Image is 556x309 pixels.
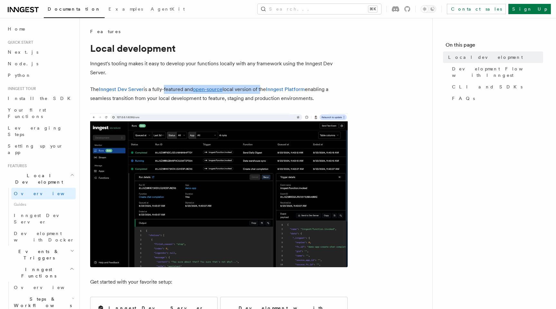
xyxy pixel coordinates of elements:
[108,6,143,12] span: Examples
[5,170,76,188] button: Local Development
[147,2,189,17] a: AgentKit
[5,122,76,140] a: Leveraging Steps
[90,28,120,35] span: Features
[11,296,72,309] span: Steps & Workflows
[99,86,144,92] a: Inngest Dev Server
[11,210,76,228] a: Inngest Dev Server
[44,2,105,18] a: Documentation
[452,66,543,78] span: Development Flow with Inngest
[449,93,543,104] a: FAQs
[8,107,46,119] span: Your first Functions
[446,41,543,51] h4: On this page
[11,188,76,199] a: Overview
[5,266,70,279] span: Inngest Functions
[5,140,76,158] a: Setting up your app
[368,6,377,12] kbd: ⌘K
[90,59,348,77] p: Inngest's tooling makes it easy to develop your functions locally with any framework using the In...
[14,231,74,242] span: Development with Docker
[8,73,31,78] span: Python
[5,163,27,168] span: Features
[105,2,147,17] a: Examples
[452,95,475,102] span: FAQs
[449,63,543,81] a: Development Flow with Inngest
[90,85,348,103] p: The is a fully-featured and local version of the enabling a seamless transition from your local d...
[90,42,348,54] h1: Local development
[48,6,101,12] span: Documentation
[11,282,76,293] a: Overview
[8,26,26,32] span: Home
[14,213,69,224] span: Inngest Dev Server
[8,96,74,101] span: Install the SDK
[5,264,76,282] button: Inngest Functions
[5,86,36,91] span: Inngest tour
[448,54,523,60] span: Local development
[5,69,76,81] a: Python
[5,23,76,35] a: Home
[421,5,436,13] button: Toggle dark mode
[258,4,381,14] button: Search...⌘K
[446,51,543,63] a: Local development
[452,84,523,90] span: CLI and SDKs
[5,246,76,264] button: Events & Triggers
[11,228,76,246] a: Development with Docker
[449,81,543,93] a: CLI and SDKs
[14,191,80,196] span: Overview
[5,93,76,104] a: Install the SDK
[90,277,348,286] p: Get started with your favorite setup:
[5,58,76,69] a: Node.js
[5,172,70,185] span: Local Development
[193,86,222,92] a: open-source
[14,285,80,290] span: Overview
[8,125,62,137] span: Leveraging Steps
[8,61,38,66] span: Node.js
[5,188,76,246] div: Local Development
[5,104,76,122] a: Your first Functions
[90,113,348,267] img: The Inngest Dev Server on the Functions page
[8,143,63,155] span: Setting up your app
[508,4,551,14] a: Sign Up
[151,6,185,12] span: AgentKit
[5,46,76,58] a: Next.js
[8,50,38,55] span: Next.js
[266,86,305,92] a: Inngest Platform
[447,4,506,14] a: Contact sales
[11,199,76,210] span: Guides
[5,248,70,261] span: Events & Triggers
[5,40,33,45] span: Quick start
